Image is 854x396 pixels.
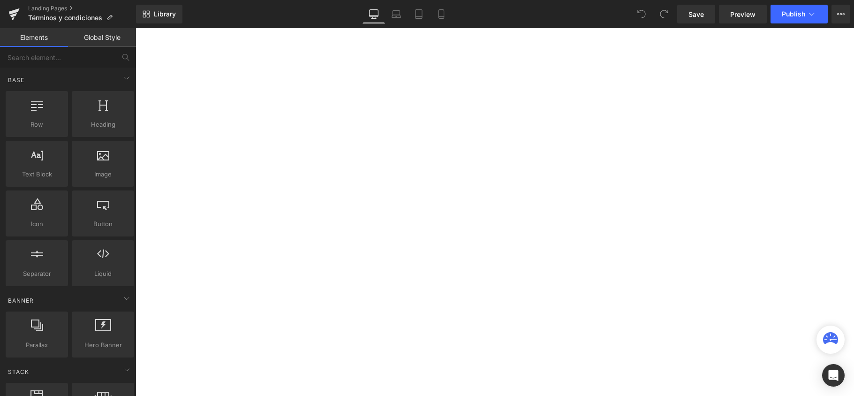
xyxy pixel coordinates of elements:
span: Base [7,76,25,84]
a: Desktop [363,5,385,23]
span: Preview [730,9,756,19]
span: Publish [782,10,805,18]
span: Separator [8,269,65,279]
a: Tablet [408,5,430,23]
button: More [831,5,850,23]
div: Open Intercom Messenger [822,364,845,387]
span: Image [75,169,131,179]
span: Parallax [8,340,65,350]
button: Undo [632,5,651,23]
span: Hero Banner [75,340,131,350]
span: Button [75,219,131,229]
span: Términos y condiciones [28,14,102,22]
a: New Library [136,5,182,23]
a: Landing Pages [28,5,136,12]
a: Preview [719,5,767,23]
span: Library [154,10,176,18]
span: Text Block [8,169,65,179]
span: Stack [7,367,30,376]
button: Publish [771,5,828,23]
span: Save [688,9,704,19]
a: Laptop [385,5,408,23]
a: Global Style [68,28,136,47]
span: Heading [75,120,131,129]
a: Mobile [430,5,453,23]
span: Icon [8,219,65,229]
span: Banner [7,296,35,305]
span: Row [8,120,65,129]
span: Liquid [75,269,131,279]
button: Redo [655,5,673,23]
